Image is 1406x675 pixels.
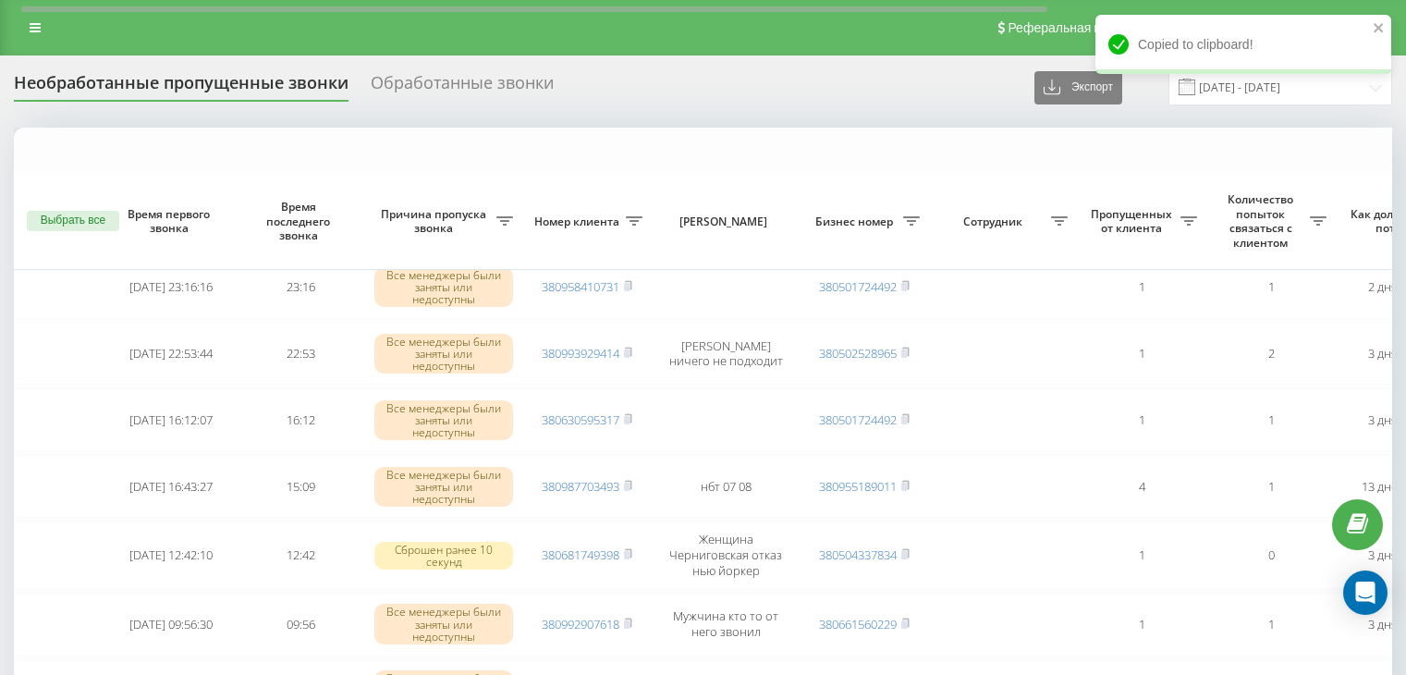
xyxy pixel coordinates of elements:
[236,455,365,518] td: 15:09
[374,604,513,644] div: Все менеджеры были заняты или недоступны
[1077,256,1206,319] td: 1
[542,411,619,428] a: 380630595317
[542,616,619,632] a: 380992907618
[819,411,897,428] a: 380501724492
[1034,71,1122,104] button: Экспорт
[374,207,496,236] span: Причина пропуска звонка
[106,323,236,386] td: [DATE] 22:53:44
[27,211,119,231] button: Выбрать все
[374,542,513,570] div: Сброшен ранее 10 секунд
[1343,571,1388,615] div: Open Intercom Messenger
[106,256,236,319] td: [DATE] 23:16:16
[1077,455,1206,518] td: 4
[236,593,365,656] td: 09:56
[819,546,897,563] a: 380504337834
[121,207,221,236] span: Время первого звонка
[1086,207,1180,236] span: Пропущенных от клиента
[542,546,619,563] a: 380681749398
[652,455,800,518] td: нбт 07 08
[236,256,365,319] td: 23:16
[1206,522,1336,589] td: 0
[652,593,800,656] td: Мужчина кто то от него звонил
[938,215,1051,229] span: Сотрудник
[106,593,236,656] td: [DATE] 09:56:30
[819,478,897,495] a: 380955189011
[1373,20,1386,38] button: close
[652,323,800,386] td: [PERSON_NAME] ничего не подходит
[1216,192,1310,250] span: Количество попыток связаться с клиентом
[106,388,236,451] td: [DATE] 16:12:07
[542,278,619,295] a: 380958410731
[542,478,619,495] a: 380987703493
[652,522,800,589] td: Женщина Черниговская отказ нью йоркер
[1077,323,1206,386] td: 1
[542,345,619,362] a: 380993929414
[371,73,554,102] div: Обработанные звонки
[236,522,365,589] td: 12:42
[1206,455,1336,518] td: 1
[1008,20,1159,35] span: Реферальная программа
[1077,522,1206,589] td: 1
[809,215,903,229] span: Бизнес номер
[819,345,897,362] a: 380502528965
[1206,593,1336,656] td: 1
[1206,256,1336,319] td: 1
[1206,388,1336,451] td: 1
[819,616,897,632] a: 380661560229
[819,278,897,295] a: 380501724492
[106,522,236,589] td: [DATE] 12:42:10
[1077,388,1206,451] td: 1
[236,388,365,451] td: 16:12
[374,467,513,508] div: Все менеджеры были заняты или недоступны
[667,215,784,229] span: [PERSON_NAME]
[532,215,626,229] span: Номер клиента
[14,73,348,102] div: Необработанные пропущенные звонки
[236,323,365,386] td: 22:53
[1095,15,1391,74] div: Copied to clipboard!
[374,334,513,374] div: Все менеджеры были заняты или недоступны
[1077,593,1206,656] td: 1
[374,400,513,441] div: Все менеджеры были заняты или недоступны
[106,455,236,518] td: [DATE] 16:43:27
[251,200,350,243] span: Время последнего звонка
[374,267,513,308] div: Все менеджеры были заняты или недоступны
[1206,323,1336,386] td: 2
